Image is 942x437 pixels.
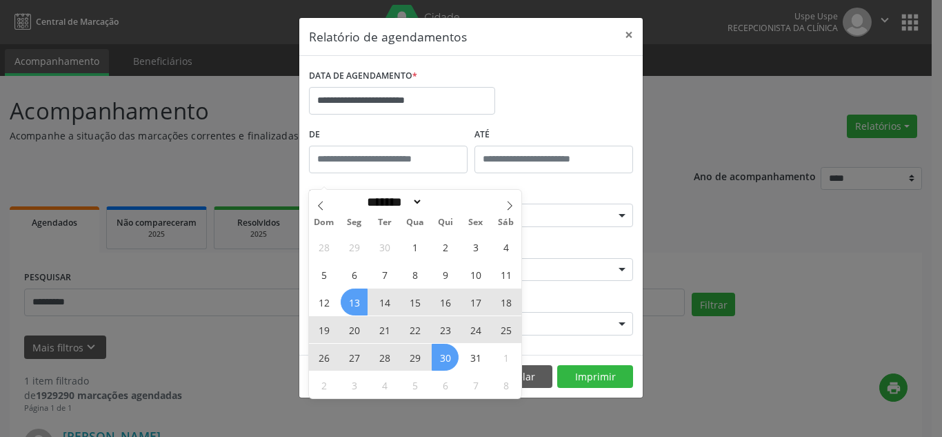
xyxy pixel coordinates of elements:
span: Outubro 15, 2025 [401,289,428,315]
span: Outubro 11, 2025 [492,261,519,288]
span: Outubro 24, 2025 [462,316,489,343]
span: Novembro 1, 2025 [492,344,519,371]
span: Outubro 10, 2025 [462,261,489,288]
span: Outubro 23, 2025 [432,316,459,343]
select: Month [362,195,423,209]
span: Outubro 28, 2025 [371,344,398,371]
span: Setembro 29, 2025 [341,233,368,260]
span: Outubro 22, 2025 [401,316,428,343]
span: Novembro 8, 2025 [492,371,519,398]
span: Novembro 2, 2025 [310,371,337,398]
span: Outubro 6, 2025 [341,261,368,288]
span: Outubro 21, 2025 [371,316,398,343]
button: Imprimir [557,365,633,389]
span: Outubro 5, 2025 [310,261,337,288]
span: Setembro 30, 2025 [371,233,398,260]
span: Novembro 7, 2025 [462,371,489,398]
span: Dom [309,218,339,227]
span: Outubro 16, 2025 [432,289,459,315]
span: Qui [430,218,461,227]
span: Ter [370,218,400,227]
label: ESPECIALIDADE [309,183,373,204]
span: Sex [461,218,491,227]
button: Close [615,18,643,52]
span: Outubro 3, 2025 [462,233,489,260]
span: Outubro 27, 2025 [341,344,368,371]
span: Outubro 30, 2025 [432,344,459,371]
span: Novembro 3, 2025 [341,371,368,398]
span: Outubro 13, 2025 [341,289,368,315]
label: De [309,124,468,146]
span: Qua [400,218,430,227]
span: Outubro 18, 2025 [492,289,519,315]
span: Outubro 1, 2025 [401,233,428,260]
span: Outubro 26, 2025 [310,344,337,371]
span: Outubro 4, 2025 [492,233,519,260]
span: Novembro 4, 2025 [371,371,398,398]
span: Setembro 28, 2025 [310,233,337,260]
span: Outubro 19, 2025 [310,316,337,343]
span: Outubro 25, 2025 [492,316,519,343]
span: Novembro 6, 2025 [432,371,459,398]
span: Outubro 9, 2025 [432,261,459,288]
span: Outubro 7, 2025 [371,261,398,288]
span: Seg [339,218,370,227]
label: ATÉ [474,124,633,146]
span: Novembro 5, 2025 [401,371,428,398]
h5: Relatório de agendamentos [309,28,467,46]
span: Outubro 14, 2025 [371,289,398,315]
span: Outubro 29, 2025 [401,344,428,371]
span: Outubro 17, 2025 [462,289,489,315]
span: Outubro 31, 2025 [462,344,489,371]
input: Year [423,195,468,209]
label: DATA DE AGENDAMENTO [309,66,417,87]
span: Outubro 12, 2025 [310,289,337,315]
span: Outubro 2, 2025 [432,233,459,260]
span: Outubro 8, 2025 [401,261,428,288]
span: Sáb [491,218,521,227]
span: Outubro 20, 2025 [341,316,368,343]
